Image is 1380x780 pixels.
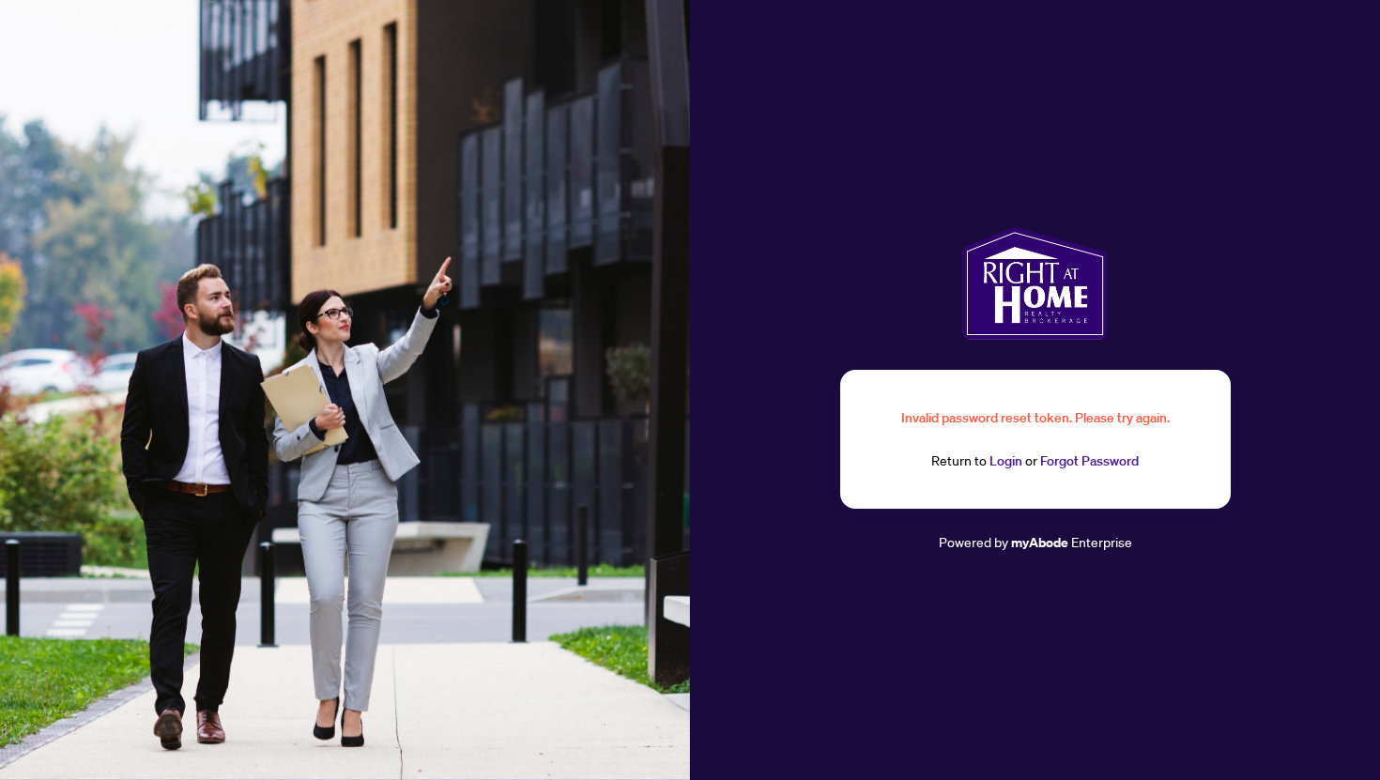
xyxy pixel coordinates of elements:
a: Login [989,452,1022,469]
div: Invalid password reset token. Please try again. [885,407,1186,428]
a: myAbode [1011,532,1068,553]
a: Forgot Password [1040,452,1139,469]
div: Return to or [885,451,1186,472]
span: Enterprise [1071,533,1132,550]
span: Powered by [939,533,1008,550]
img: ma-logo [962,227,1108,340]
